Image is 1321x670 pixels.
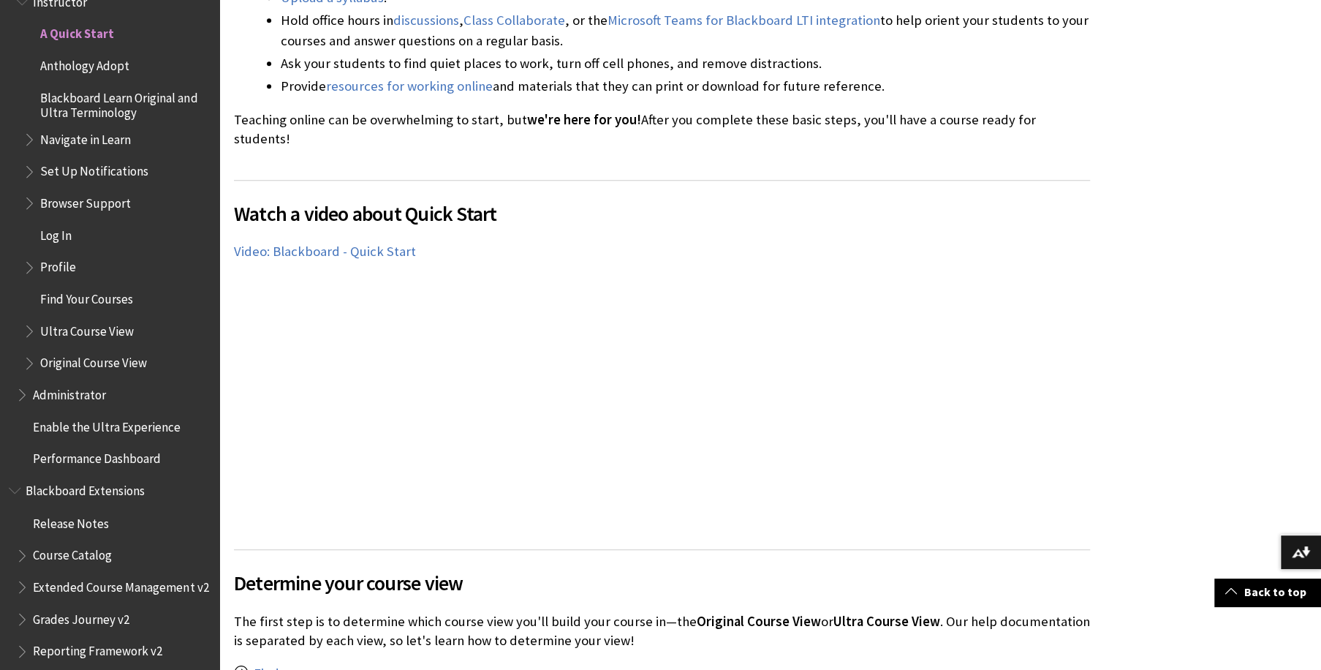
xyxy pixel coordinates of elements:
[40,351,147,371] span: Original Course View
[40,53,129,73] span: Anthology Adopt
[33,543,112,562] span: Course Catalog
[607,12,880,29] a: Microsoft Teams for Blackboard LTI integration
[40,287,133,306] span: Find Your Courses
[40,127,131,147] span: Navigate in Learn
[393,12,459,29] a: discussions
[33,639,162,658] span: Reporting Framework v2
[40,86,209,120] span: Blackboard Learn Original and Ultra Terminology
[40,159,148,179] span: Set Up Notifications
[33,447,161,467] span: Performance Dashboard
[281,76,1090,97] li: Provide and materials that they can print or download for future reference.
[234,198,1090,229] span: Watch a video about Quick Start
[40,191,131,211] span: Browser Support
[234,110,1090,148] p: Teaching online can be overwhelming to start, but After you complete these basic steps, you'll ha...
[234,568,1090,598] span: Determine your course view
[833,613,940,630] span: Ultra Course View
[26,478,145,498] span: Blackboard Extensions
[33,415,181,434] span: Enable the Ultra Experience
[234,243,416,260] a: Video: Blackboard - Quick Start
[463,12,565,29] a: Class Collaborate
[33,383,106,402] span: Administrator
[1214,579,1321,606] a: Back to top
[40,319,134,339] span: Ultra Course View
[234,612,1090,650] p: The first step is to determine which course view you'll build your course in—the or . Our help do...
[40,223,72,243] span: Log In
[33,511,109,530] span: Release Notes
[527,111,641,128] span: we're here for you!
[326,78,493,95] a: resources for working online
[40,22,114,42] span: A Quick Start
[281,53,1090,74] li: Ask your students to find quiet places to work, turn off cell phones, and remove distractions.
[281,10,1090,51] li: Hold office hours in , , or the to help orient your students to your courses and answer questions...
[40,255,76,275] span: Profile
[234,275,662,516] iframe: To enrich screen reader interactions, please activate Accessibility in Grammarly extension settings
[697,613,821,630] span: Original Course View
[33,606,129,626] span: Grades Journey v2
[33,574,208,594] span: Extended Course Management v2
